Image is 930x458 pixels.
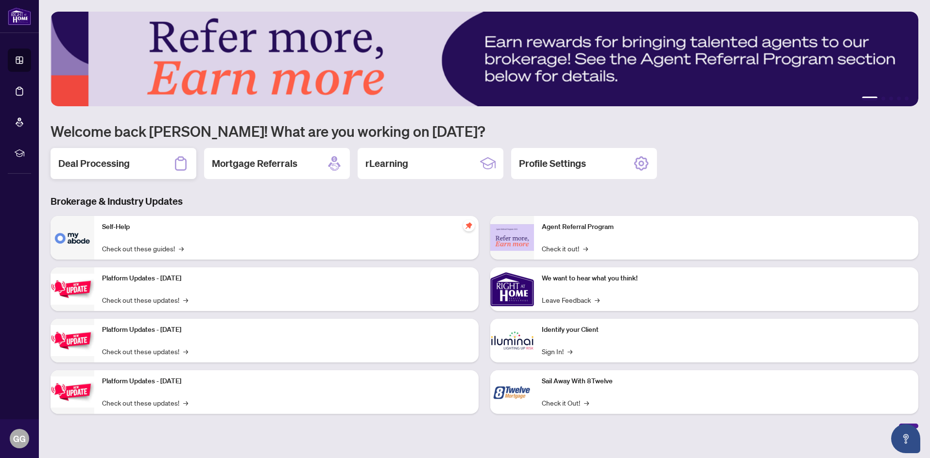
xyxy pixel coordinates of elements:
img: Agent Referral Program [490,224,534,251]
button: 3 [889,97,893,100]
button: 1 [862,97,878,100]
a: Check out these updates!→ [102,346,188,357]
h1: Welcome back [PERSON_NAME]! What are you working on [DATE]? [51,122,918,140]
p: Self-Help [102,222,471,232]
a: Check out these updates!→ [102,294,188,305]
h2: Mortgage Referrals [212,157,297,170]
button: 2 [881,97,885,100]
p: We want to hear what you think! [542,273,911,284]
span: pushpin [463,220,475,231]
span: → [583,243,588,254]
img: Slide 0 [51,12,918,106]
img: Identify your Client [490,319,534,362]
img: logo [8,7,31,25]
a: Check it Out!→ [542,397,589,408]
p: Platform Updates - [DATE] [102,273,471,284]
h2: Profile Settings [519,157,586,170]
h3: Brokerage & Industry Updates [51,195,918,208]
button: Open asap [891,424,920,453]
h2: Deal Processing [58,157,130,170]
h2: rLearning [365,157,408,170]
img: Sail Away With 8Twelve [490,370,534,414]
img: Platform Updates - July 21, 2025 [51,274,94,304]
span: → [183,346,188,357]
img: Platform Updates - July 8, 2025 [51,325,94,356]
p: Sail Away With 8Twelve [542,376,911,387]
p: Identify your Client [542,325,911,335]
p: Platform Updates - [DATE] [102,325,471,335]
button: 4 [897,97,901,100]
img: We want to hear what you think! [490,267,534,311]
a: Check it out!→ [542,243,588,254]
a: Sign In!→ [542,346,572,357]
span: → [568,346,572,357]
img: Self-Help [51,216,94,260]
a: Leave Feedback→ [542,294,600,305]
span: → [584,397,589,408]
img: Platform Updates - June 23, 2025 [51,376,94,407]
span: → [595,294,600,305]
span: → [179,243,184,254]
span: → [183,397,188,408]
span: GG [13,432,26,445]
p: Agent Referral Program [542,222,911,232]
button: 5 [905,97,909,100]
a: Check out these updates!→ [102,397,188,408]
a: Check out these guides!→ [102,243,184,254]
span: → [183,294,188,305]
p: Platform Updates - [DATE] [102,376,471,387]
